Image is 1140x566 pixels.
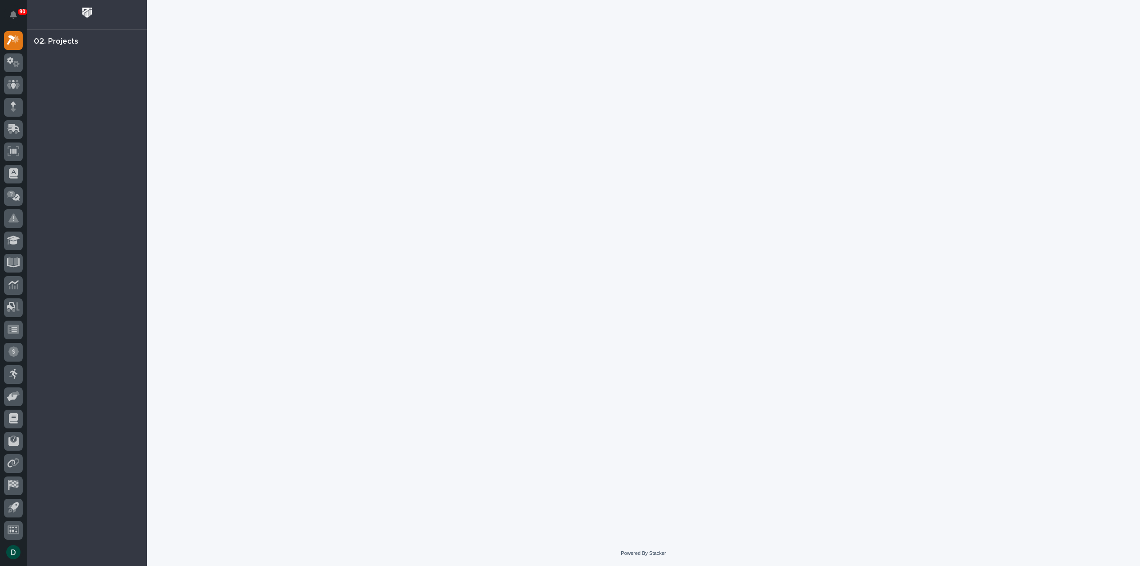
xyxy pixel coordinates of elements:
button: Notifications [4,5,23,24]
div: Notifications90 [11,11,23,25]
div: 02. Projects [34,37,78,47]
a: Powered By Stacker [621,550,666,556]
p: 90 [20,8,25,15]
button: users-avatar [4,543,23,562]
img: Workspace Logo [79,4,95,21]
